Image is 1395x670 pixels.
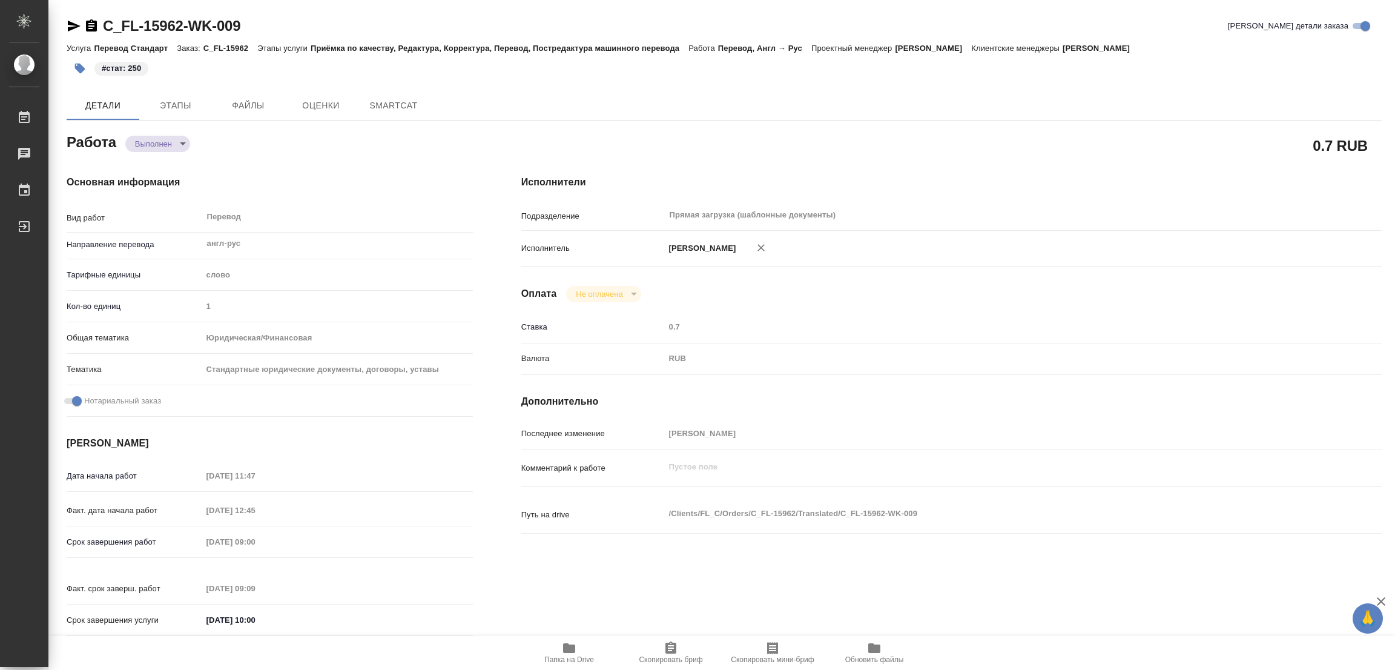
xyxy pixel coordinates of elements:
[811,44,895,53] p: Проектный менеджер
[219,98,277,113] span: Файлы
[67,363,202,376] p: Тематика
[639,655,702,664] span: Скопировать бриф
[103,18,240,34] a: C_FL-15962-WK-009
[202,533,308,551] input: Пустое поле
[102,62,141,75] p: #стат: 250
[202,328,473,348] div: Юридическая/Финансовая
[572,289,626,299] button: Не оплачена
[67,175,473,190] h4: Основная информация
[202,502,308,519] input: Пустое поле
[257,44,311,53] p: Этапы услуги
[67,470,202,482] p: Дата начала работ
[521,210,665,222] p: Подразделение
[521,509,665,521] p: Путь на drive
[67,19,81,33] button: Скопировать ссылку для ЯМессенджера
[665,348,1310,369] div: RUB
[202,265,473,285] div: слово
[203,44,257,53] p: C_FL-15962
[125,136,190,152] div: Выполнен
[521,242,665,254] p: Исполнитель
[202,611,308,629] input: ✎ Введи что-нибудь
[202,580,308,597] input: Пустое поле
[518,636,620,670] button: Папка на Drive
[665,242,736,254] p: [PERSON_NAME]
[521,394,1382,409] h4: Дополнительно
[177,44,203,53] p: Заказ:
[748,234,774,261] button: Удалить исполнителя
[566,286,641,302] div: Выполнен
[521,462,665,474] p: Комментарий к работе
[67,614,202,626] p: Срок завершения услуги
[718,44,811,53] p: Перевод, Англ → Рус
[67,436,473,451] h4: [PERSON_NAME]
[292,98,350,113] span: Оценки
[67,212,202,224] p: Вид работ
[67,300,202,313] p: Кол-во единиц
[722,636,823,670] button: Скопировать мини-бриф
[93,62,150,73] span: стат: 250
[74,98,132,113] span: Детали
[688,44,718,53] p: Работа
[84,395,161,407] span: Нотариальный заказ
[311,44,688,53] p: Приёмка по качеству, Редактура, Корректура, Перевод, Постредактура машинного перевода
[1228,20,1348,32] span: [PERSON_NAME] детали заказа
[67,130,116,152] h2: Работа
[665,318,1310,336] input: Пустое поле
[1357,606,1378,631] span: 🙏
[521,287,557,301] h4: Оплата
[67,332,202,344] p: Общая тематика
[971,44,1063,53] p: Клиентские менеджеры
[521,428,665,440] p: Последнее изменение
[67,239,202,251] p: Направление перевода
[1063,44,1139,53] p: [PERSON_NAME]
[202,297,473,315] input: Пустое поле
[895,44,971,53] p: [PERSON_NAME]
[67,505,202,517] p: Факт. дата начала работ
[1313,135,1368,156] h2: 0.7 RUB
[521,175,1382,190] h4: Исполнители
[67,536,202,548] p: Срок завершения работ
[845,655,904,664] span: Обновить файлы
[202,467,308,485] input: Пустое поле
[364,98,423,113] span: SmartCat
[67,55,93,82] button: Добавить тэг
[202,359,473,380] div: Стандартные юридические документы, договоры, уставы
[665,425,1310,442] input: Пустое поле
[67,44,94,53] p: Услуга
[84,19,99,33] button: Скопировать ссылку
[1353,603,1383,634] button: 🙏
[521,321,665,333] p: Ставка
[67,583,202,595] p: Факт. срок заверш. работ
[94,44,177,53] p: Перевод Стандарт
[147,98,205,113] span: Этапы
[544,655,594,664] span: Папка на Drive
[521,353,665,365] p: Валюта
[823,636,925,670] button: Обновить файлы
[665,503,1310,524] textarea: /Clients/FL_C/Orders/C_FL-15962/Translated/C_FL-15962-WK-009
[731,655,814,664] span: Скопировать мини-бриф
[67,269,202,281] p: Тарифные единицы
[131,139,176,149] button: Выполнен
[620,636,722,670] button: Скопировать бриф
